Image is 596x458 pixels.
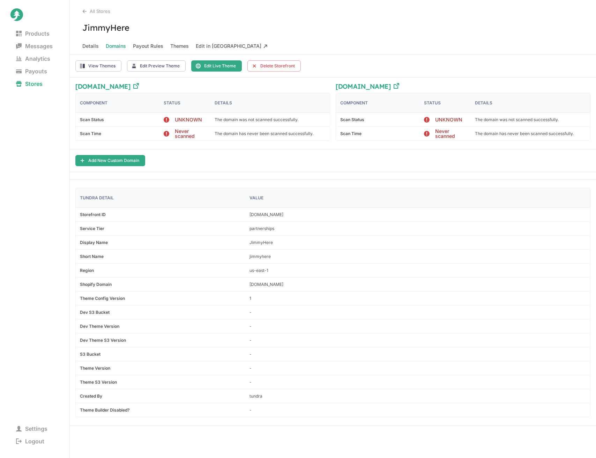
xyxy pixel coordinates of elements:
[336,83,399,93] a: [DOMAIN_NAME]
[82,8,596,14] div: All Stores
[175,117,202,122] span: UNKNOWN
[420,93,471,112] div: Status
[80,338,126,343] b: Dev Theme S3 Version
[10,54,56,64] span: Analytics
[475,131,574,136] p: The domain has never been scanned successfully.
[80,282,112,287] b: Shopify Domain
[80,365,110,371] b: Theme Version
[106,41,126,51] span: Domains
[249,240,273,245] p: JimmyHere
[80,379,117,385] b: Theme S3 Version
[80,352,100,357] b: S3 Bucket
[80,324,119,329] b: Dev Theme Version
[215,117,298,122] p: The domain was not scanned successfully.
[249,212,283,217] p: [DOMAIN_NAME]
[75,60,121,72] button: View Themes
[80,268,94,273] b: Region
[10,29,55,38] span: Products
[249,282,283,287] p: [DOMAIN_NAME]
[10,436,50,446] span: Logout
[215,131,313,136] p: The domain has never been scanned successfully.
[340,131,362,136] b: Scan Time
[75,155,145,166] button: Add New Custom Domain
[336,93,420,112] div: Component
[70,22,596,33] h3: JimmyHere
[80,240,108,245] b: Display Name
[435,117,462,122] span: UNKNOWN
[80,226,104,231] b: Service Tier
[80,296,125,301] b: Theme Config Version
[10,424,53,434] span: Settings
[249,365,252,371] p: -
[249,268,268,273] p: us-east-1
[80,393,102,399] b: Created By
[170,41,189,51] span: Themes
[247,60,301,72] button: Delete Storefront
[249,310,252,315] p: -
[475,117,559,122] p: The domain was not scanned successfully.
[249,254,271,259] p: jimmyhere
[127,60,186,72] button: Edit Preview Theme
[75,83,131,93] h3: [DOMAIN_NAME]
[210,93,330,112] div: Details
[471,93,590,112] div: Details
[249,296,251,301] p: 1
[159,93,210,112] div: Status
[80,117,104,122] b: Scan Status
[10,41,58,51] span: Messages
[80,310,110,315] b: Dev S3 Bucket
[249,379,252,385] p: -
[76,93,159,112] div: Component
[245,188,590,207] div: Value
[191,60,242,72] button: Edit Live Theme
[10,79,48,89] span: Stores
[249,407,252,413] p: -
[10,66,53,76] span: Payouts
[196,41,268,51] span: Edit in [GEOGRAPHIC_DATA]
[249,324,252,329] p: -
[249,352,252,357] p: -
[82,41,99,51] span: Details
[80,407,130,413] b: Theme Builder Disabled?
[133,41,163,51] span: Payout Rules
[76,188,245,207] div: Tundra Detail
[336,83,391,93] h3: [DOMAIN_NAME]
[80,254,104,259] b: Short Name
[75,83,139,93] a: [DOMAIN_NAME]
[80,212,106,217] b: Storefront ID
[435,129,467,139] span: Never scanned
[80,131,101,136] b: Scan Time
[175,129,206,139] span: Never scanned
[249,338,252,343] p: -
[249,393,262,399] p: tundra
[340,117,364,122] b: Scan Status
[249,226,274,231] p: partnerships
